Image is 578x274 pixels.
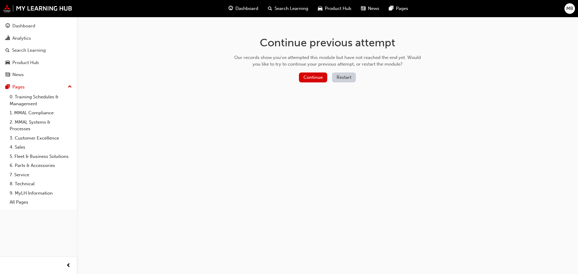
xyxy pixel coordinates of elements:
span: pages-icon [5,85,10,90]
div: Dashboard [12,23,35,29]
span: chart-icon [5,36,10,41]
a: news-iconNews [356,2,384,15]
span: Product Hub [325,5,351,12]
a: 5. Fleet & Business Solutions [7,152,74,161]
span: guage-icon [5,23,10,29]
a: Search Learning [2,45,74,56]
a: Dashboard [2,20,74,32]
span: guage-icon [228,5,233,12]
div: Analytics [12,35,31,42]
div: Pages [12,84,25,91]
span: prev-icon [66,262,71,269]
a: 3. Customer Excellence [7,134,74,143]
span: Pages [396,5,408,12]
a: Analytics [2,33,74,44]
span: car-icon [5,60,10,66]
a: 7. Service [7,170,74,180]
span: search-icon [5,48,10,53]
span: pages-icon [389,5,393,12]
span: News [368,5,379,12]
span: MB [566,5,573,12]
span: car-icon [318,5,322,12]
div: Search Learning [12,47,46,54]
a: car-iconProduct Hub [313,2,356,15]
a: 9. MyLH Information [7,189,74,198]
span: news-icon [5,72,10,78]
button: Continue [299,72,327,82]
div: Product Hub [12,59,39,66]
a: 2. MMAL Systems & Processes [7,118,74,134]
a: 8. Technical [7,179,74,189]
button: MB [564,3,575,14]
a: 1. MMAL Compliance [7,108,74,118]
span: Dashboard [235,5,258,12]
a: News [2,69,74,80]
span: up-icon [68,83,72,91]
span: search-icon [268,5,272,12]
div: Our records show you've attempted this module but have not reached the end yet. Would you like to... [232,54,423,68]
span: Search Learning [275,5,308,12]
a: All Pages [7,198,74,207]
button: Restart [332,72,356,82]
img: mmal [3,5,72,12]
button: DashboardAnalyticsSearch LearningProduct HubNews [2,19,74,82]
a: pages-iconPages [384,2,413,15]
button: Pages [2,82,74,93]
a: guage-iconDashboard [224,2,263,15]
a: 0. Training Schedules & Management [7,92,74,108]
h1: Continue previous attempt [232,36,423,49]
a: search-iconSearch Learning [263,2,313,15]
a: 4. Sales [7,143,74,152]
a: 6. Parts & Accessories [7,161,74,170]
span: news-icon [361,5,365,12]
div: News [12,71,24,78]
a: Product Hub [2,57,74,68]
